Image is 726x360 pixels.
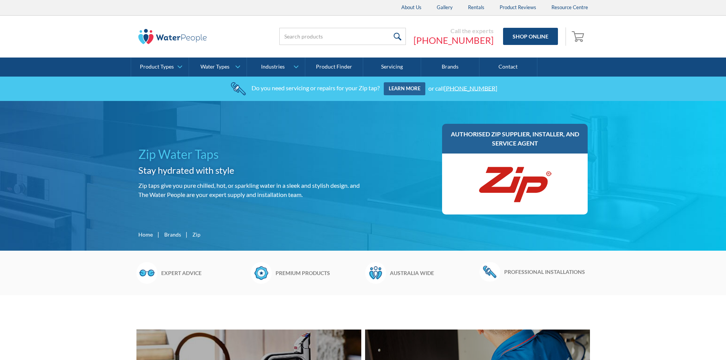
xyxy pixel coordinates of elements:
a: Contact [479,58,537,77]
a: Servicing [363,58,421,77]
a: Shop Online [503,28,558,45]
div: Call the experts [413,27,494,35]
a: Product Finder [305,58,363,77]
img: Wrench [479,262,500,281]
img: Glasses [136,262,157,283]
a: Water Types [189,58,247,77]
input: Search products [279,28,406,45]
h2: Stay hydrated with style [138,163,360,177]
a: Home [138,230,153,238]
div: | [157,230,160,239]
div: or call [428,84,497,91]
a: [PHONE_NUMBER] [444,84,497,91]
div: Industries [261,64,285,70]
div: | [185,230,189,239]
img: shopping cart [572,30,586,42]
div: Water Types [200,64,229,70]
a: Learn more [384,82,425,95]
img: Zip [477,161,553,207]
a: [PHONE_NUMBER] [413,35,494,46]
div: Zip [192,230,200,238]
h6: Expert advice [161,269,247,277]
a: Brands [164,230,181,238]
img: Waterpeople Symbol [365,262,386,283]
h6: Australia wide [390,269,476,277]
h1: Zip Water Taps [138,145,360,163]
p: Zip taps give you pure chilled, hot, or sparkling water in a sleek and stylish design. and The Wa... [138,181,360,199]
h6: Professional installations [504,268,590,276]
a: Brands [421,58,479,77]
img: Badge [251,262,272,283]
a: Industries [247,58,305,77]
div: Do you need servicing or repairs for your Zip tap? [252,84,380,91]
a: Open empty cart [570,27,588,46]
div: Product Types [140,64,174,70]
img: The Water People [138,29,207,44]
h3: Authorised Zip supplier, installer, and service agent [450,130,580,148]
h6: Premium products [276,269,361,277]
a: Product Types [131,58,189,77]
